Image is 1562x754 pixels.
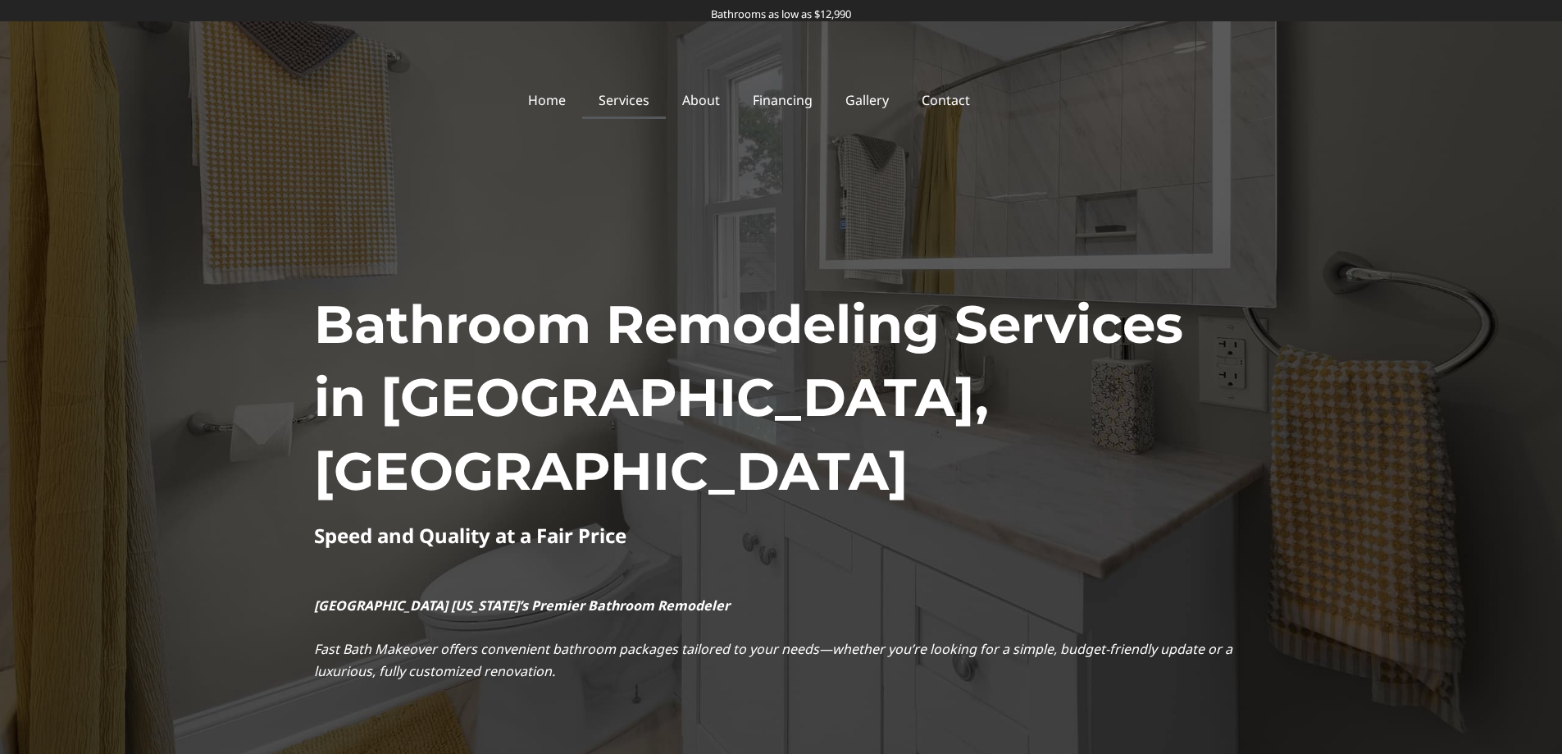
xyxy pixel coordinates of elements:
a: Services [582,81,666,119]
em: Fast Bath Makeover offers convenient bathroom packages tailored to your needs—whether you’re look... [314,640,1232,680]
a: Contact [905,81,986,119]
strong: Speed and Quality at a Fair Price [314,522,626,549]
a: Financing [736,81,829,119]
a: About [666,81,736,119]
a: Home [512,81,582,119]
a: Gallery [829,81,905,119]
h1: Bathroom Remodeling Services in [GEOGRAPHIC_DATA], [GEOGRAPHIC_DATA] [314,288,1249,509]
strong: [GEOGRAPHIC_DATA] [US_STATE]’s Premier Bathroom Remodeler [314,596,730,615]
